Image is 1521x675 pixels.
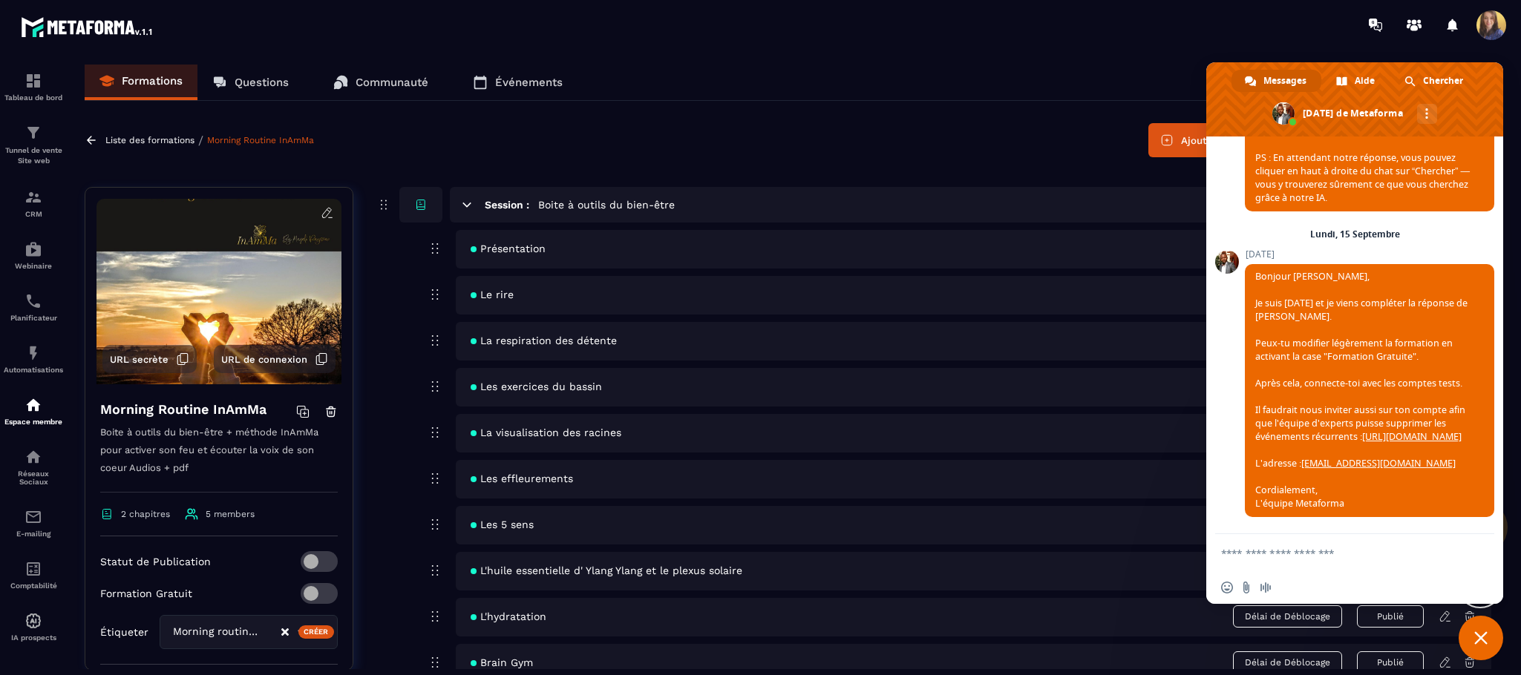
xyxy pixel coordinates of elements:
h4: Morning Routine InAmMa [100,399,266,420]
p: Statut de Publication [100,556,211,567]
div: Créer [298,625,335,639]
span: Les effleurements [471,472,573,484]
div: Aide [1323,70,1390,92]
img: scheduler [24,292,42,310]
p: CRM [4,210,63,218]
span: Merci pour ton message 😊 Nous l’avons bien reçu — un membre de notre équipe va te répondre très p... [1255,98,1470,204]
img: formation [24,72,42,90]
span: Brain Gym [471,656,533,668]
a: Liste des formations [105,135,194,145]
span: Insérer un emoji [1221,582,1233,593]
span: La visualisation des racines [471,427,621,438]
img: logo [21,13,154,40]
span: La respiration des détente [471,335,617,346]
p: Questions [235,76,289,89]
p: Webinaire [4,262,63,270]
span: 5 members [206,509,255,519]
span: Message audio [1260,582,1272,593]
span: 2 chapitres [121,509,170,519]
span: Bonjour [PERSON_NAME], Je suis [DATE] et je viens compléter la réponse de [PERSON_NAME]. Peux-tu ... [1255,270,1468,510]
p: Formation Gratuit [100,587,192,599]
p: Événements [495,76,563,89]
span: / [198,134,203,148]
span: Messages [1263,70,1306,92]
img: automations [24,612,42,630]
p: Formations [122,74,183,88]
div: Chercher [1391,70,1478,92]
p: Réseaux Sociaux [4,470,63,486]
div: Messages [1231,70,1321,92]
span: Le rire [471,289,514,300]
p: Espace membre [4,418,63,426]
a: automationsautomationsEspace membre [4,385,63,437]
span: URL secrète [110,354,169,365]
a: formationformationCRM [4,177,63,229]
span: Présentation [471,243,546,254]
a: accountantaccountantComptabilité [4,549,63,601]
a: Morning Routine InAmMa [207,135,314,145]
div: Autres canaux [1417,104,1437,124]
p: IA prospects [4,633,63,642]
img: automations [24,396,42,414]
p: Tunnel de vente Site web [4,145,63,166]
p: Comptabilité [4,582,63,590]
a: formationformationTableau de bord [4,61,63,113]
p: Automatisations [4,366,63,374]
p: Boite à outils du bien-être + méthode InAmMa pour activer son feu et écouter la voix de son coeur... [100,424,338,493]
span: Chercher [1423,70,1463,92]
img: email [24,508,42,526]
div: Search for option [160,615,338,649]
button: Publié [1357,651,1424,674]
img: automations [24,344,42,362]
a: [URL][DOMAIN_NAME] [1362,430,1462,443]
span: Délai de Déblocage [1233,605,1342,628]
p: Étiqueter [100,626,148,638]
button: URL secrète [102,345,197,373]
img: automations [24,240,42,258]
span: Envoyer un fichier [1240,582,1252,593]
span: L'huile essentielle d' Ylang Ylang et le plexus solaire [471,564,742,576]
span: Les exercices du bassin [471,381,602,392]
div: Fermer le chat [1459,616,1503,660]
button: URL de connexion [214,345,336,373]
a: automationsautomationsWebinaire [4,229,63,281]
button: Clear Selected [281,627,289,638]
p: Planificateur [4,314,63,322]
p: Communauté [356,76,428,89]
p: Tableau de bord [4,93,63,102]
button: Ajouter une session [1148,123,1289,157]
img: social-network [24,448,42,466]
a: formationformationTunnel de vente Site web [4,113,63,177]
span: [DATE] [1245,249,1494,260]
img: formation [24,188,42,206]
span: L'hydratation [471,610,546,622]
h6: Session : [485,199,529,211]
div: Lundi, 15 Septembre [1310,230,1400,239]
p: E-mailing [4,530,63,538]
a: schedulerschedulerPlanificateur [4,281,63,333]
span: Les 5 sens [471,518,534,530]
span: Délai de Déblocage [1233,651,1342,674]
input: Search for option [265,624,280,640]
button: Publié [1357,605,1424,628]
a: Questions [197,65,304,100]
img: accountant [24,560,42,578]
a: [EMAIL_ADDRESS][DOMAIN_NAME] [1301,457,1456,470]
a: Formations [85,65,197,100]
span: Morning routine InAmMa [169,624,265,640]
h5: Boite à outils du bien-être [538,197,675,212]
a: social-networksocial-networkRéseaux Sociaux [4,437,63,497]
span: Aide [1355,70,1375,92]
a: automationsautomationsAutomatisations [4,333,63,385]
a: emailemailE-mailing [4,497,63,549]
span: URL de connexion [221,354,307,365]
img: background [97,199,341,384]
img: formation [24,124,42,142]
a: Communauté [318,65,443,100]
textarea: Entrez votre message... [1221,547,1456,560]
a: Événements [458,65,578,100]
